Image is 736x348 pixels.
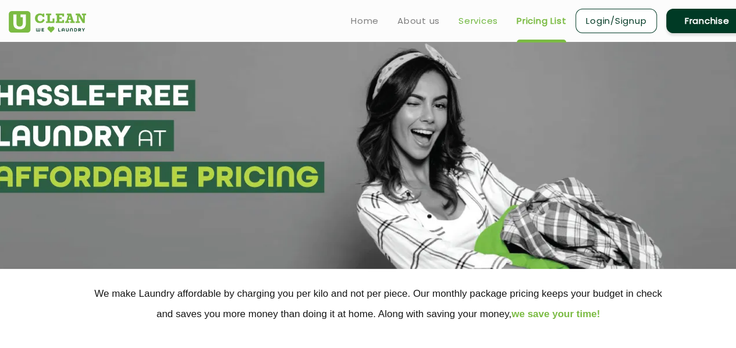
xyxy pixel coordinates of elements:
[397,14,440,28] a: About us
[517,14,566,28] a: Pricing List
[351,14,379,28] a: Home
[9,11,86,33] img: UClean Laundry and Dry Cleaning
[575,9,657,33] a: Login/Signup
[458,14,498,28] a: Services
[511,308,600,319] span: we save your time!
